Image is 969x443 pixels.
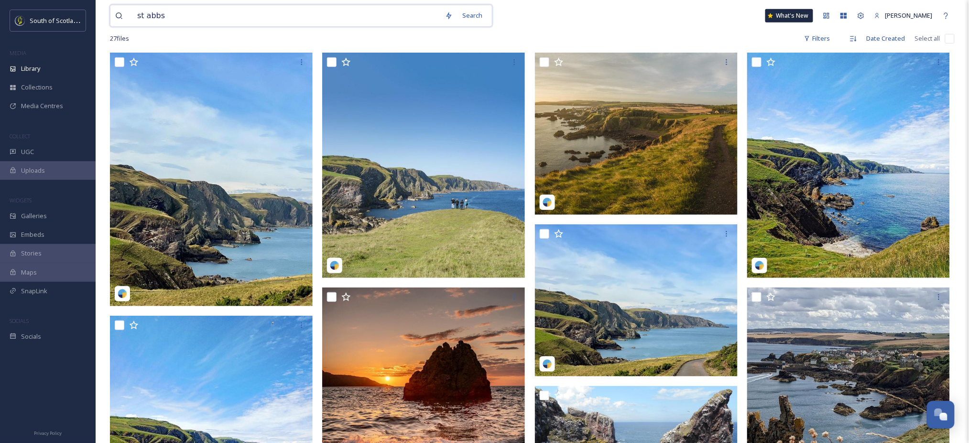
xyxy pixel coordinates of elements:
[10,133,30,140] span: COLLECT
[10,197,32,204] span: WIDGETS
[915,34,940,43] span: Select all
[21,83,53,92] span: Collections
[927,401,955,429] button: Open Chat
[755,261,764,270] img: snapsea-logo.png
[747,53,950,278] img: discoversouthscotland_09302024_18061439446597961.jpg
[15,16,25,25] img: images.jpeg
[765,9,813,22] a: What's New
[21,101,63,111] span: Media Centres
[457,6,487,25] div: Search
[21,166,45,175] span: Uploads
[322,53,525,278] img: discoversouthscotland_09302024_18042013507703587.jpg
[10,317,29,324] span: SOCIALS
[34,430,62,436] span: Privacy Policy
[132,5,440,26] input: Search your library
[21,230,44,239] span: Embeds
[34,427,62,438] a: Privacy Policy
[30,16,139,25] span: South of Scotland Destination Alliance
[543,198,552,207] img: snapsea-logo.png
[799,29,835,48] div: Filters
[535,53,738,215] img: discoversouthscotland_09302024_18001550492566901.jpg
[535,224,738,377] img: Milne Graden - a notebook_09202024_17937404372505937.jpg
[21,249,42,258] span: Stories
[21,211,47,221] span: Galleries
[21,332,41,341] span: Socials
[543,359,552,369] img: snapsea-logo.png
[110,53,313,306] img: discoversouthscotland_09302024_17979332287886657.jpg
[21,268,37,277] span: Maps
[21,147,34,156] span: UGC
[10,49,26,56] span: MEDIA
[870,6,937,25] a: [PERSON_NAME]
[862,29,910,48] div: Date Created
[21,64,40,73] span: Library
[21,287,47,296] span: SnapLink
[118,289,127,299] img: snapsea-logo.png
[885,11,933,20] span: [PERSON_NAME]
[110,34,129,43] span: 27 file s
[330,261,339,270] img: snapsea-logo.png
